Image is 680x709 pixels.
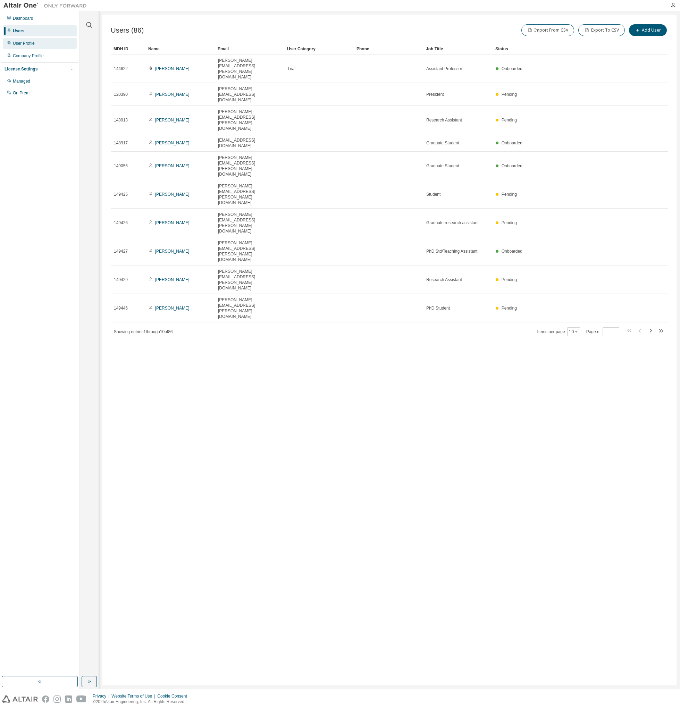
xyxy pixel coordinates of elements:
[502,192,517,197] span: Pending
[155,92,190,97] a: [PERSON_NAME]
[155,192,190,197] a: [PERSON_NAME]
[114,117,128,123] span: 148913
[218,109,281,131] span: [PERSON_NAME][EMAIL_ADDRESS][PERSON_NAME][DOMAIN_NAME]
[155,220,190,225] a: [PERSON_NAME]
[65,695,72,703] img: linkedin.svg
[155,163,190,168] a: [PERSON_NAME]
[114,66,128,71] span: 144622
[53,695,61,703] img: instagram.svg
[218,183,281,205] span: [PERSON_NAME][EMAIL_ADDRESS][PERSON_NAME][DOMAIN_NAME]
[426,305,450,311] span: PhD Student
[114,248,128,254] span: 149427
[426,248,477,254] span: PhD Std/Teaching Assistant
[13,28,24,34] div: Users
[114,92,128,97] span: 120390
[287,66,295,71] span: Trial
[114,329,173,334] span: Showing entries 1 through 10 of 86
[502,92,517,97] span: Pending
[287,43,351,54] div: User Category
[502,249,522,254] span: Onboarded
[578,24,625,36] button: Export To CSV
[114,220,128,226] span: 149426
[521,24,574,36] button: Import From CSV
[155,249,190,254] a: [PERSON_NAME]
[157,693,191,699] div: Cookie Consent
[13,16,33,21] div: Dashboard
[93,693,111,699] div: Privacy
[13,53,44,59] div: Company Profile
[502,220,517,225] span: Pending
[569,329,578,335] button: 10
[586,327,619,336] span: Page n.
[426,117,462,123] span: Research Assistant
[218,137,281,149] span: [EMAIL_ADDRESS][DOMAIN_NAME]
[13,41,35,46] div: User Profile
[537,327,580,336] span: Items per page
[218,297,281,319] span: [PERSON_NAME][EMAIL_ADDRESS][PERSON_NAME][DOMAIN_NAME]
[155,66,190,71] a: [PERSON_NAME]
[13,90,30,96] div: On Prem
[5,66,37,72] div: License Settings
[218,155,281,177] span: [PERSON_NAME][EMAIL_ADDRESS][PERSON_NAME][DOMAIN_NAME]
[426,163,459,169] span: Graduate Student
[76,695,86,703] img: youtube.svg
[114,305,128,311] span: 149446
[114,163,128,169] span: 149056
[148,43,212,54] div: Name
[2,695,38,703] img: altair_logo.svg
[426,220,479,226] span: Graduate research assistant
[426,277,462,282] span: Research Assistant
[13,78,30,84] div: Managed
[502,306,517,311] span: Pending
[502,141,522,145] span: Onboarded
[426,43,490,54] div: Job Title
[114,192,128,197] span: 149425
[629,24,667,36] button: Add User
[114,277,128,282] span: 149429
[502,66,522,71] span: Onboarded
[502,277,517,282] span: Pending
[155,277,190,282] a: [PERSON_NAME]
[218,240,281,262] span: [PERSON_NAME][EMAIL_ADDRESS][PERSON_NAME][DOMAIN_NAME]
[111,26,144,34] span: Users (86)
[114,43,143,54] div: MDH ID
[502,118,517,123] span: Pending
[114,140,128,146] span: 148917
[502,163,522,168] span: Onboarded
[155,118,190,123] a: [PERSON_NAME]
[356,43,420,54] div: Phone
[495,43,627,54] div: Status
[42,695,49,703] img: facebook.svg
[155,141,190,145] a: [PERSON_NAME]
[155,306,190,311] a: [PERSON_NAME]
[426,140,459,146] span: Graduate Student
[93,699,191,705] p: © 2025 Altair Engineering, Inc. All Rights Reserved.
[218,212,281,234] span: [PERSON_NAME][EMAIL_ADDRESS][PERSON_NAME][DOMAIN_NAME]
[111,693,157,699] div: Website Terms of Use
[218,86,281,103] span: [PERSON_NAME][EMAIL_ADDRESS][DOMAIN_NAME]
[3,2,90,9] img: Altair One
[218,269,281,291] span: [PERSON_NAME][EMAIL_ADDRESS][PERSON_NAME][DOMAIN_NAME]
[426,92,444,97] span: President
[218,58,281,80] span: [PERSON_NAME][EMAIL_ADDRESS][PERSON_NAME][DOMAIN_NAME]
[426,66,462,71] span: Assistant Professor
[426,192,440,197] span: Student
[218,43,282,54] div: Email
